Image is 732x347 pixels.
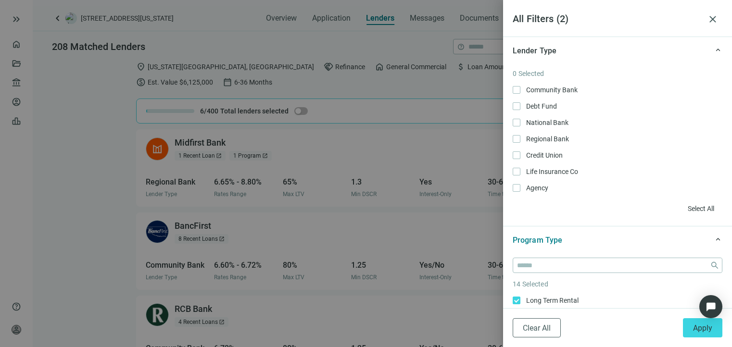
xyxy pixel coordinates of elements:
[513,46,556,55] span: Lender Type
[520,166,582,177] span: Life Insurance Co
[707,13,719,25] span: close
[503,226,732,254] div: keyboard_arrow_upProgram Type
[693,323,712,333] span: Apply
[513,318,561,337] button: Clear All
[520,117,572,128] span: National Bank
[520,101,561,112] span: Debt Fund
[683,318,722,337] button: Apply
[520,295,582,306] span: Long Term Rental
[680,201,722,216] button: Select All
[699,295,722,318] div: Open Intercom Messenger
[513,235,562,245] span: Program Type
[520,134,573,144] span: Regional Bank
[513,279,722,289] article: 14 Selected
[513,68,722,79] article: 0 Selected
[520,183,552,193] span: Agency
[703,10,722,29] button: close
[523,323,551,333] span: Clear All
[520,85,581,95] span: Community Bank
[513,12,703,26] article: All Filters ( 2 )
[688,205,714,212] span: Select All
[520,150,567,161] span: Credit Union
[503,37,732,64] div: keyboard_arrow_upLender Type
